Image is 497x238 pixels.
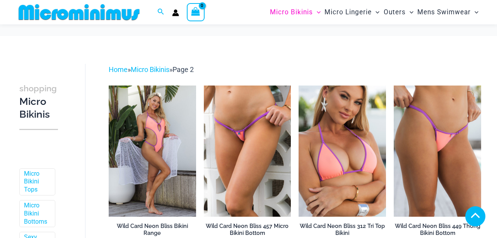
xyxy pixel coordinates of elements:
a: Search icon link [157,7,164,17]
a: Micro BikinisMenu ToggleMenu Toggle [268,2,323,22]
img: Wild Card Neon Bliss 312 Top 457 Micro 04 [204,86,291,217]
a: Micro Bikinis [131,65,169,74]
span: » » [109,65,194,74]
h2: Wild Card Neon Bliss Bikini Range [109,223,196,237]
span: Page 2 [172,65,194,74]
a: OutersMenu ToggleMenu Toggle [382,2,415,22]
a: Account icon link [172,9,179,16]
nav: Site Navigation [267,1,482,23]
a: Wild Card Neon Bliss 312 Top 01Wild Card Neon Bliss 819 One Piece St Martin 5996 Sarong 04Wild Ca... [109,86,196,217]
span: shopping [19,84,57,93]
h3: Micro Bikinis [19,82,58,121]
a: Wild Card Neon Bliss 312 Top 03Wild Card Neon Bliss 312 Top 457 Micro 02Wild Card Neon Bliss 312 ... [299,86,386,217]
span: Micro Lingerie [325,2,372,22]
span: Outers [384,2,406,22]
h2: Wild Card Neon Bliss 457 Micro Bikini Bottom [204,223,291,237]
a: Micro LingerieMenu ToggleMenu Toggle [323,2,381,22]
span: Menu Toggle [313,2,321,22]
span: Menu Toggle [406,2,413,22]
span: Mens Swimwear [417,2,471,22]
a: Home [109,65,128,74]
a: Mens SwimwearMenu ToggleMenu Toggle [415,2,480,22]
h2: Wild Card Neon Bliss 449 Thong Bikini Bottom [394,223,481,237]
img: Wild Card Neon Bliss 312 Top 03 [299,86,386,217]
img: MM SHOP LOGO FLAT [15,3,143,21]
img: Wild Card Neon Bliss 449 Thong 01 [394,86,481,217]
a: View Shopping Cart, empty [187,3,205,21]
img: Wild Card Neon Bliss 312 Top 01 [109,86,196,217]
h2: Wild Card Neon Bliss 312 Tri Top Bikini [299,223,386,237]
a: Wild Card Neon Bliss 312 Top 457 Micro 04Wild Card Neon Bliss 312 Top 457 Micro 05Wild Card Neon ... [204,86,291,217]
a: Micro Bikini Tops [24,170,49,194]
span: Menu Toggle [471,2,478,22]
span: Micro Bikinis [270,2,313,22]
a: Micro Bikini Bottoms [24,202,49,226]
a: Wild Card Neon Bliss 449 Thong 01Wild Card Neon Bliss 449 Thong 02Wild Card Neon Bliss 449 Thong 02 [394,86,481,217]
span: Menu Toggle [372,2,379,22]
